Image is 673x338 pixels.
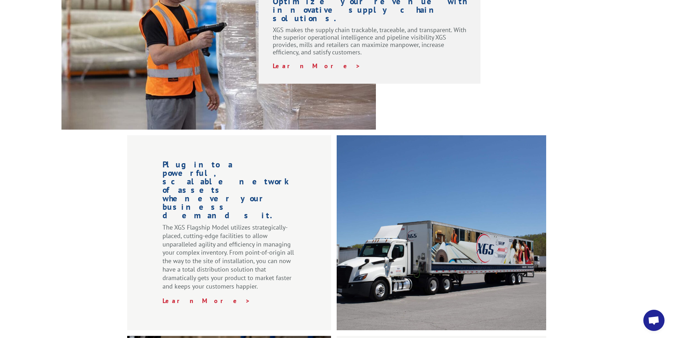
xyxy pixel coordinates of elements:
h1: Plug into a powerful, scalable network of assets whenever your business demands it. [163,160,296,223]
p: XGS makes the supply chain trackable, traceable, and transparent. With the superior operational i... [273,26,467,62]
div: Open chat [643,310,665,331]
p: The XGS Flagship Model utilizes strategically-placed, cutting-edge facilities to allow unparallel... [163,223,296,297]
a: Learn More > [273,62,361,70]
a: Learn More > [163,297,250,305]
